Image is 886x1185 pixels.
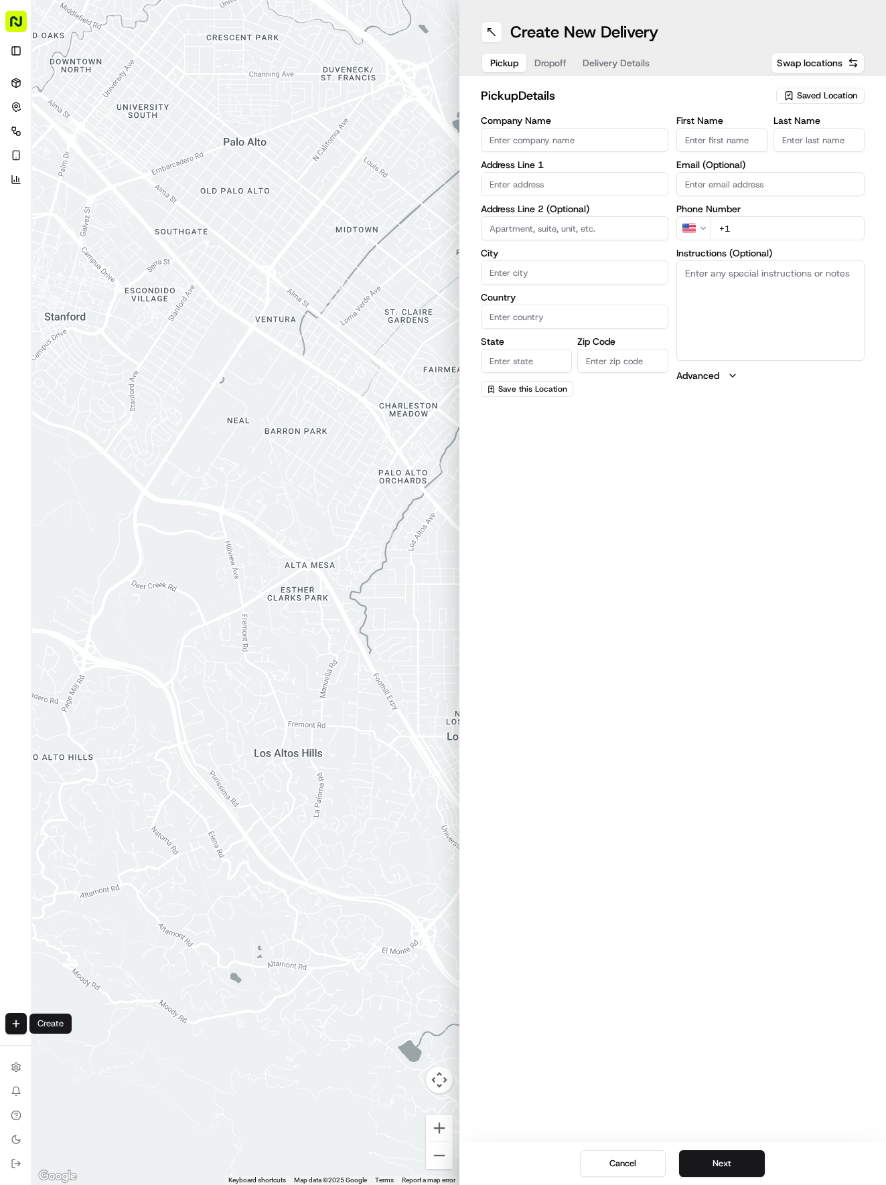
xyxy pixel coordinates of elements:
[676,369,865,382] button: Advanced
[13,174,90,185] div: Past conversations
[679,1150,765,1177] button: Next
[192,208,220,218] span: [DATE]
[94,295,162,306] a: Powered byPylon
[711,216,865,240] input: Enter phone number
[13,195,35,216] img: Hayden (Assistant Store Manager)
[185,208,190,218] span: •
[490,56,518,70] span: Pickup
[481,305,669,329] input: Enter country
[676,172,865,196] input: Enter email address
[127,263,215,276] span: API Documentation
[60,141,184,152] div: We're available if you need us!
[13,54,244,75] p: Welcome 👋
[28,128,52,152] img: 9188753566659_6852d8bf1fb38e338040_72.png
[676,128,767,152] input: Enter first name
[13,264,24,275] div: 📗
[481,293,669,302] label: Country
[676,204,865,214] label: Phone Number
[510,21,658,43] h1: Create New Delivery
[771,52,865,74] button: Swap locations
[481,216,669,240] input: Apartment, suite, unit, etc.
[402,1176,455,1184] a: Report a map error
[481,160,669,169] label: Address Line 1
[481,172,669,196] input: Enter address
[773,128,865,152] input: Enter last name
[27,263,102,276] span: Knowledge Base
[108,258,220,282] a: 💻API Documentation
[797,90,857,102] span: Saved Location
[773,116,865,125] label: Last Name
[481,116,669,125] label: Company Name
[534,56,567,70] span: Dropoff
[35,86,241,100] input: Got a question? Start typing here...
[498,384,567,394] span: Save this Location
[35,1168,80,1185] img: Google
[426,1115,453,1141] button: Zoom in
[676,369,719,382] label: Advanced
[481,248,669,258] label: City
[60,128,220,141] div: Start new chat
[8,258,108,282] a: 📗Knowledge Base
[481,260,669,285] input: Enter city
[426,1066,453,1093] button: Map camera controls
[133,296,162,306] span: Pylon
[777,56,842,70] span: Swap locations
[481,337,572,346] label: State
[113,264,124,275] div: 💻
[776,86,865,105] button: Saved Location
[577,337,668,346] label: Zip Code
[481,349,572,373] input: Enter state
[294,1176,367,1184] span: Map data ©2025 Google
[42,208,182,218] span: [PERSON_NAME] (Assistant Store Manager)
[29,1014,72,1034] div: Create
[13,13,40,40] img: Nash
[676,116,767,125] label: First Name
[228,1176,286,1185] button: Keyboard shortcuts
[228,132,244,148] button: Start new chat
[481,204,669,214] label: Address Line 2 (Optional)
[426,1142,453,1169] button: Zoom out
[580,1150,666,1177] button: Cancel
[577,349,668,373] input: Enter zip code
[676,248,865,258] label: Instructions (Optional)
[375,1176,394,1184] a: Terms (opens in new tab)
[13,128,38,152] img: 1736555255976-a54dd68f-1ca7-489b-9aae-adbdc363a1c4
[583,56,650,70] span: Delivery Details
[481,128,669,152] input: Enter company name
[35,1168,80,1185] a: Open this area in Google Maps (opens a new window)
[676,160,865,169] label: Email (Optional)
[208,171,244,187] button: See all
[481,86,769,105] h2: pickup Details
[481,381,573,397] button: Save this Location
